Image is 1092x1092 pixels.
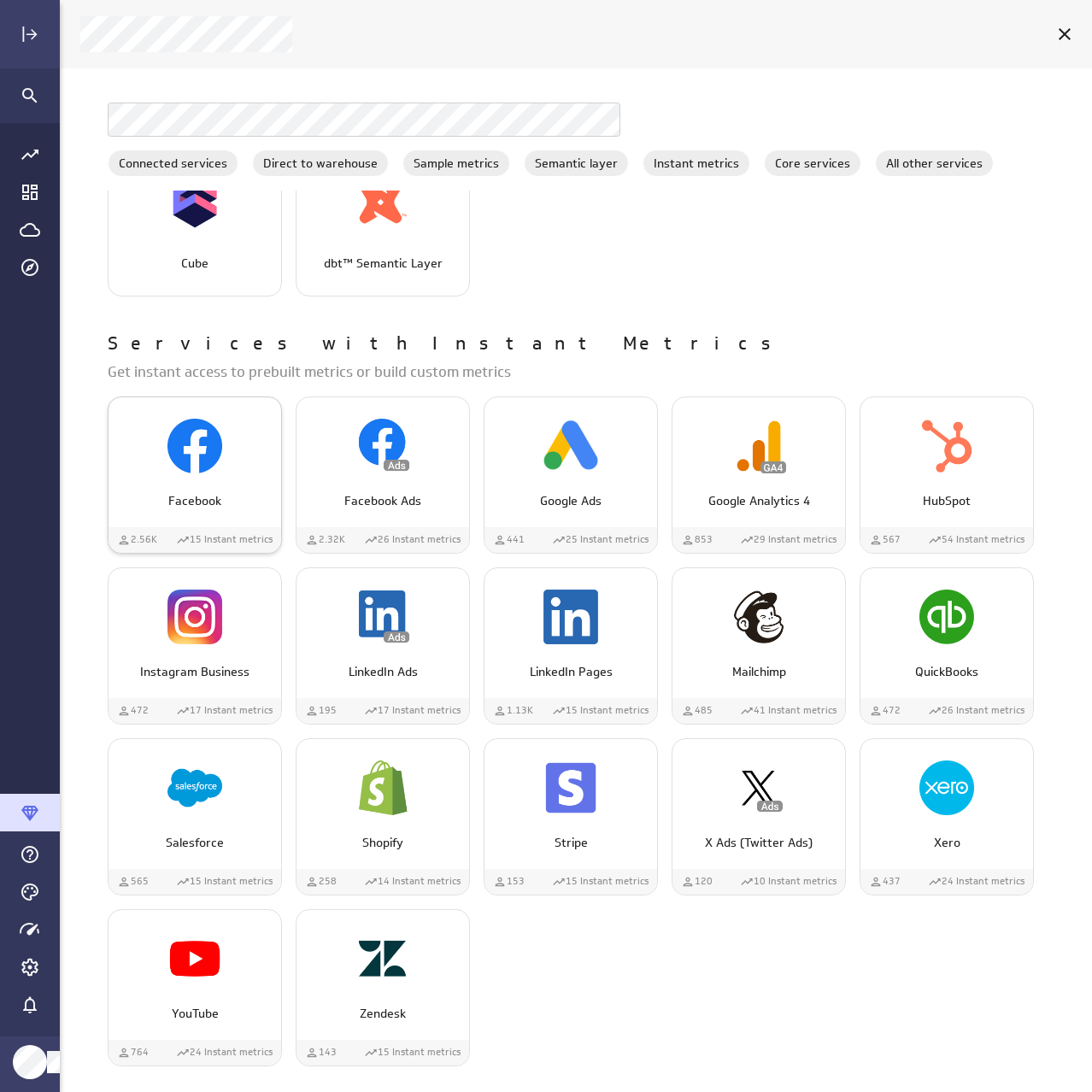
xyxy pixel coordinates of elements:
[314,663,451,681] p: LinkedIn Ads
[883,703,901,718] span: 472
[15,990,44,1019] div: Notifications
[305,532,345,547] div: Used by 2,322 customers
[126,1005,263,1023] p: YouTube
[126,663,263,681] p: Instagram Business
[364,1045,461,1060] div: Pre-built, curated metrics that help you visualize your essential data faster
[108,396,282,554] div: Facebook
[167,419,222,473] img: image4964431387773605974.png
[552,703,649,718] div: Pre-built, curated metrics that help you visualize your essential data faster
[507,874,525,889] span: 153
[878,492,1015,510] p: HubSpot
[296,909,470,1066] div: Zendesk
[740,532,837,547] div: Pre-built, curated metrics that help you visualize your essential data faster
[364,532,461,547] div: Pre-built, curated metrics that help you visualize your essential data faster
[690,663,827,681] p: Mailchimp
[869,874,901,889] div: Used by 437 customers
[695,703,713,718] span: 485
[15,840,44,869] div: Help & PowerMetrics Assistant
[305,703,337,718] div: Used by 195 customers
[525,155,628,173] span: Semantic layer
[552,874,649,889] div: Pre-built, curated metrics that help you visualize your essential data faster
[493,532,525,547] div: Used by 441 customers
[131,874,149,889] span: 565
[942,874,1024,889] span: 24 Instant metrics
[252,150,389,177] div: Direct to warehouse
[876,155,993,173] span: All other services
[860,738,1034,895] div: Xero
[190,703,273,718] span: 17 Instant metrics
[167,760,222,815] img: image7564060139242519776.png
[355,931,410,986] img: image8356082734611585169.png
[643,150,750,177] div: Instant metrics
[919,760,974,815] img: image1699312278884581519.png
[493,703,533,718] div: Used by 1,128 customers
[131,1045,149,1060] span: 764
[176,703,273,718] div: Pre-built, curated metrics that help you visualize your essential data faster
[681,532,713,547] div: Used by 853 customers
[131,532,157,547] span: 2.56K
[681,874,713,889] div: Used by 120 customers
[15,878,44,907] div: Themes
[1050,20,1079,49] div: Cancel
[20,957,40,978] svg: Account and settings
[117,874,149,889] div: Used by 565 customers
[928,874,1024,889] div: Pre-built, curated metrics that help you visualize your essential data faster
[883,532,901,547] span: 567
[20,882,40,902] svg: Themes
[672,738,846,895] div: X Ads (Twitter Ads)
[305,1045,337,1060] div: Used by 143 customers
[543,419,598,473] img: image3543186115594903612.png
[108,361,1058,383] p: Get instant access to prebuilt metrics or build custom metrics
[378,874,461,889] span: 14 Instant metrics
[190,874,273,889] span: 15 Instant metrics
[507,703,533,718] span: 1.13K
[860,567,1034,725] div: QuickBooks
[296,396,470,554] div: Facebook Ads
[731,590,786,644] img: image4183868744798145679.png
[552,532,649,547] div: Pre-built, curated metrics that help you visualize your essential data faster
[176,874,273,889] div: Pre-built, curated metrics that help you visualize your essential data faster
[319,532,345,547] span: 2.32K
[314,1005,451,1023] p: Zendesk
[740,874,837,889] div: Pre-built, curated metrics that help you visualize your essential data faster
[378,532,461,547] span: 26 Instant metrics
[117,532,157,547] div: Used by 2,561 customers
[543,590,598,644] img: image4222062287757992839.png
[167,175,222,230] img: Cube.png
[378,1045,461,1060] span: 15 Instant metrics
[314,255,451,273] p: dbt™ Semantic Layer
[364,703,461,718] div: Pre-built, curated metrics that help you visualize your essential data faster
[754,532,837,547] span: 29 Instant metrics
[695,874,713,889] span: 120
[672,567,846,725] div: Mailchimp
[319,874,337,889] span: 258
[502,492,639,510] p: Google Ads
[355,175,410,230] img: dbt-tm.png
[878,663,1015,681] p: QuickBooks
[15,20,44,49] div: Expand
[878,834,1015,852] p: Xero
[672,396,846,554] div: Google Analytics 4
[190,1045,273,1060] span: 24 Instant metrics
[296,567,470,725] div: LinkedIn Ads
[305,874,337,889] div: Used by 258 customers
[740,703,837,718] div: Pre-built, curated metrics that help you visualize your essential data faster
[108,909,282,1066] div: YouTube
[355,590,410,644] img: image1700648537334601302.png
[681,703,713,718] div: Used by 485 customers
[314,492,451,510] p: Facebook Ads
[378,703,461,718] span: 17 Instant metrics
[109,155,238,173] span: Connected services
[126,492,263,510] p: Facebook
[355,419,410,473] img: image653538761856308429.png
[319,1045,337,1060] span: 143
[15,953,44,982] div: Account and settings
[869,703,901,718] div: Used by 472 customers
[20,919,40,940] svg: Usage
[928,703,1024,718] div: Pre-built, curated metrics that help you visualize your essential data faster
[484,396,658,554] div: Google Ads
[731,419,786,473] img: image8173474340458021267.png
[566,532,649,547] span: 25 Instant metrics
[695,532,713,547] span: 853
